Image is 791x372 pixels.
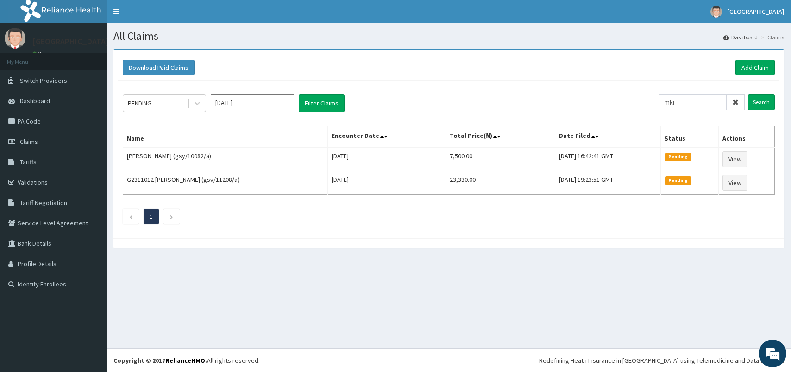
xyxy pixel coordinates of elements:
[555,126,661,148] th: Date Filed
[211,94,294,111] input: Select Month and Year
[20,198,67,207] span: Tariff Negotiation
[129,212,133,221] a: Previous page
[446,147,555,171] td: 7,500.00
[735,60,775,75] a: Add Claim
[328,126,446,148] th: Encounter Date
[123,171,328,195] td: G2311012 [PERSON_NAME] (gsv/11208/a)
[299,94,345,112] button: Filter Claims
[150,212,153,221] a: Page 1 is your current page
[113,30,784,42] h1: All Claims
[32,37,109,46] p: [GEOGRAPHIC_DATA]
[722,175,747,191] a: View
[123,126,328,148] th: Name
[555,147,661,171] td: [DATE] 16:42:41 GMT
[20,137,38,146] span: Claims
[659,94,727,110] input: Search by HMO ID
[446,126,555,148] th: Total Price(₦)
[5,28,25,49] img: User Image
[123,147,328,171] td: [PERSON_NAME] (gsy/10082/a)
[20,76,67,85] span: Switch Providers
[446,171,555,195] td: 23,330.00
[328,171,446,195] td: [DATE]
[661,126,719,148] th: Status
[710,6,722,18] img: User Image
[20,158,37,166] span: Tariffs
[539,356,784,365] div: Redefining Heath Insurance in [GEOGRAPHIC_DATA] using Telemedicine and Data Science!
[555,171,661,195] td: [DATE] 19:23:51 GMT
[723,33,758,41] a: Dashboard
[113,356,207,365] strong: Copyright © 2017 .
[165,356,205,365] a: RelianceHMO
[759,33,784,41] li: Claims
[748,94,775,110] input: Search
[169,212,174,221] a: Next page
[20,97,50,105] span: Dashboard
[123,60,195,75] button: Download Paid Claims
[665,153,691,161] span: Pending
[722,151,747,167] a: View
[728,7,784,16] span: [GEOGRAPHIC_DATA]
[328,147,446,171] td: [DATE]
[107,348,791,372] footer: All rights reserved.
[665,176,691,185] span: Pending
[32,50,55,57] a: Online
[128,99,151,108] div: PENDING
[719,126,775,148] th: Actions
